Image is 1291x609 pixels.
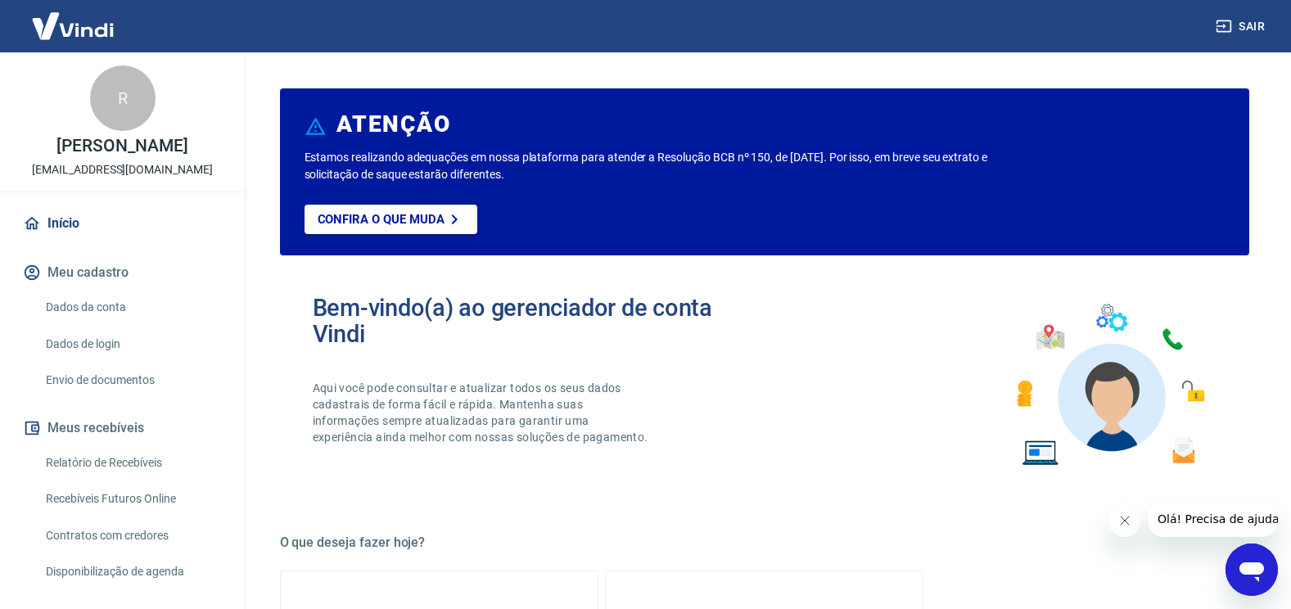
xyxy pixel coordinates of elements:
p: [EMAIL_ADDRESS][DOMAIN_NAME] [32,161,213,178]
a: Dados da conta [39,291,225,324]
h6: ATENÇÃO [336,116,450,133]
div: R [90,65,156,131]
button: Sair [1212,11,1271,42]
img: Vindi [20,1,126,51]
a: Disponibilização de agenda [39,555,225,589]
h5: O que deseja fazer hoje? [280,535,1249,551]
a: Confira o que muda [305,205,477,234]
h2: Bem-vindo(a) ao gerenciador de conta Vindi [313,295,765,347]
iframe: Botão para abrir a janela de mensagens [1226,544,1278,596]
button: Meus recebíveis [20,410,225,446]
img: Imagem de um avatar masculino com diversos icones exemplificando as funcionalidades do gerenciado... [1002,295,1217,476]
a: Contratos com credores [39,519,225,553]
p: Aqui você pode consultar e atualizar todos os seus dados cadastrais de forma fácil e rápida. Mant... [313,380,652,445]
iframe: Mensagem da empresa [1148,501,1278,537]
a: Dados de login [39,327,225,361]
span: Olá! Precisa de ajuda? [10,11,138,25]
p: Estamos realizando adequações em nossa plataforma para atender a Resolução BCB nº 150, de [DATE].... [305,149,1040,183]
iframe: Fechar mensagem [1108,504,1141,537]
a: Relatório de Recebíveis [39,446,225,480]
p: [PERSON_NAME] [56,138,187,155]
a: Recebíveis Futuros Online [39,482,225,516]
a: Início [20,205,225,241]
button: Meu cadastro [20,255,225,291]
p: Confira o que muda [318,212,445,227]
a: Envio de documentos [39,363,225,397]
